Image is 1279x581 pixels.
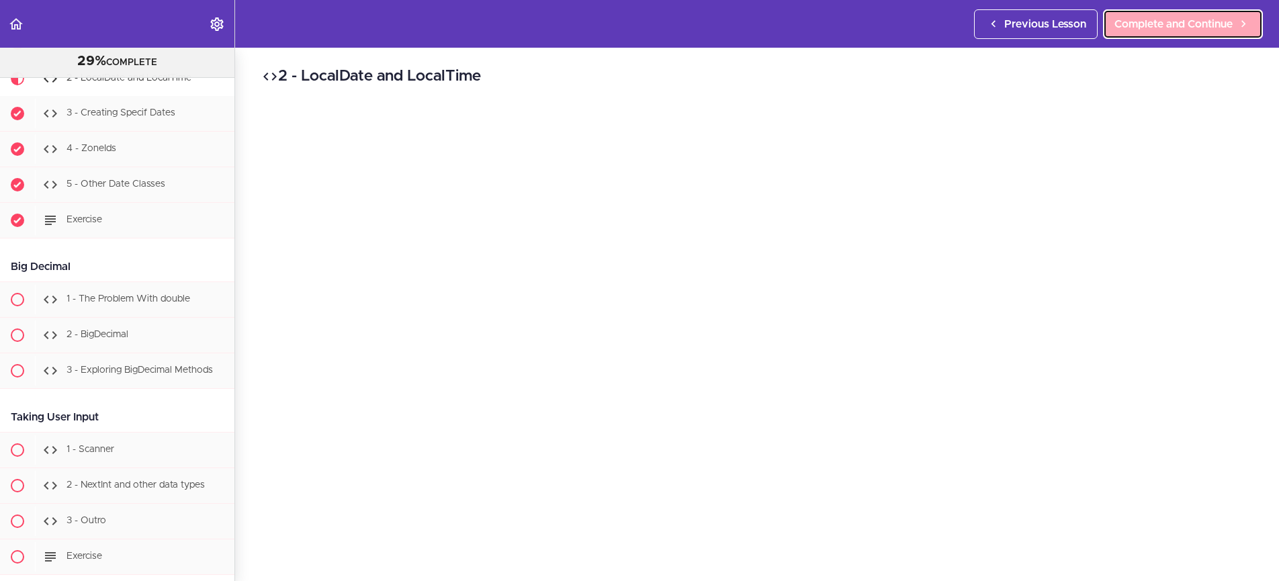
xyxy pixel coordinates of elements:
h2: 2 - LocalDate and LocalTime [262,65,1252,88]
div: COMPLETE [17,53,218,71]
a: Complete and Continue [1103,9,1263,39]
span: Exercise [67,551,102,561]
span: Exercise [67,215,102,224]
span: 2 - NextInt and other data types [67,480,205,490]
span: Complete and Continue [1114,16,1233,32]
span: 5 - Other Date Classes [67,179,165,189]
span: 29% [77,54,106,68]
svg: Back to course curriculum [8,16,24,32]
svg: Settings Menu [209,16,225,32]
span: 3 - Outro [67,516,106,525]
span: 1 - Scanner [67,445,114,454]
span: 1 - The Problem With double [67,294,190,304]
span: 3 - Exploring BigDecimal Methods [67,365,213,375]
a: Previous Lesson [974,9,1098,39]
span: 4 - ZoneIds [67,144,116,153]
span: Previous Lesson [1004,16,1086,32]
span: 3 - Creating Specif Dates [67,108,175,118]
span: 2 - BigDecimal [67,330,128,339]
span: 2 - LocalDate and LocalTime [67,73,191,83]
